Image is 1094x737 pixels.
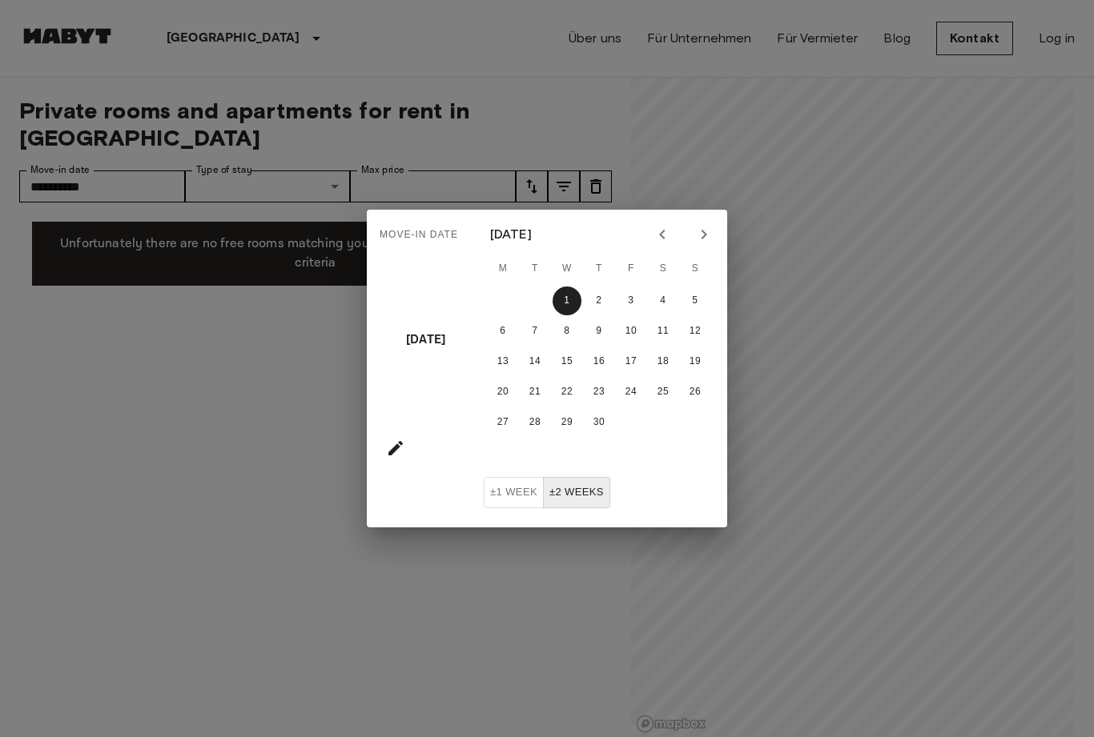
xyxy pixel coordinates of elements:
button: 30 [585,408,613,437]
span: Saturday [649,253,678,285]
button: calendar view is open, go to text input view [380,432,412,464]
button: Previous month [649,221,676,248]
span: Sunday [681,253,710,285]
button: Next month [690,221,718,248]
button: 18 [649,347,678,376]
button: 1 [553,286,581,315]
button: 23 [585,378,613,407]
button: 27 [489,408,517,437]
button: 4 [649,286,678,315]
button: 9 [585,317,613,346]
span: Friday [617,253,646,285]
button: 28 [521,408,549,437]
div: [DATE] [490,225,532,244]
button: 5 [681,286,710,315]
button: 10 [617,317,646,346]
button: ±2 weeks [543,477,610,508]
button: 15 [553,347,581,376]
button: 25 [649,378,678,407]
span: Move-in date [380,222,458,248]
button: 26 [681,378,710,407]
button: 19 [681,347,710,376]
button: 16 [585,347,613,376]
button: 24 [617,378,646,407]
button: 13 [489,347,517,376]
button: 2 [585,286,613,315]
button: 3 [617,286,646,315]
button: 20 [489,378,517,407]
button: ±1 week [484,477,544,508]
div: Move In Flexibility [484,477,610,508]
span: Wednesday [553,253,581,285]
button: 8 [553,317,581,346]
span: Tuesday [521,253,549,285]
h4: [DATE] [406,325,445,355]
button: 21 [521,378,549,407]
span: Thursday [585,253,613,285]
button: 22 [553,378,581,407]
span: Monday [489,253,517,285]
button: 6 [489,317,517,346]
button: 17 [617,347,646,376]
button: 7 [521,317,549,346]
button: 11 [649,317,678,346]
button: 12 [681,317,710,346]
button: 29 [553,408,581,437]
button: 14 [521,347,549,376]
